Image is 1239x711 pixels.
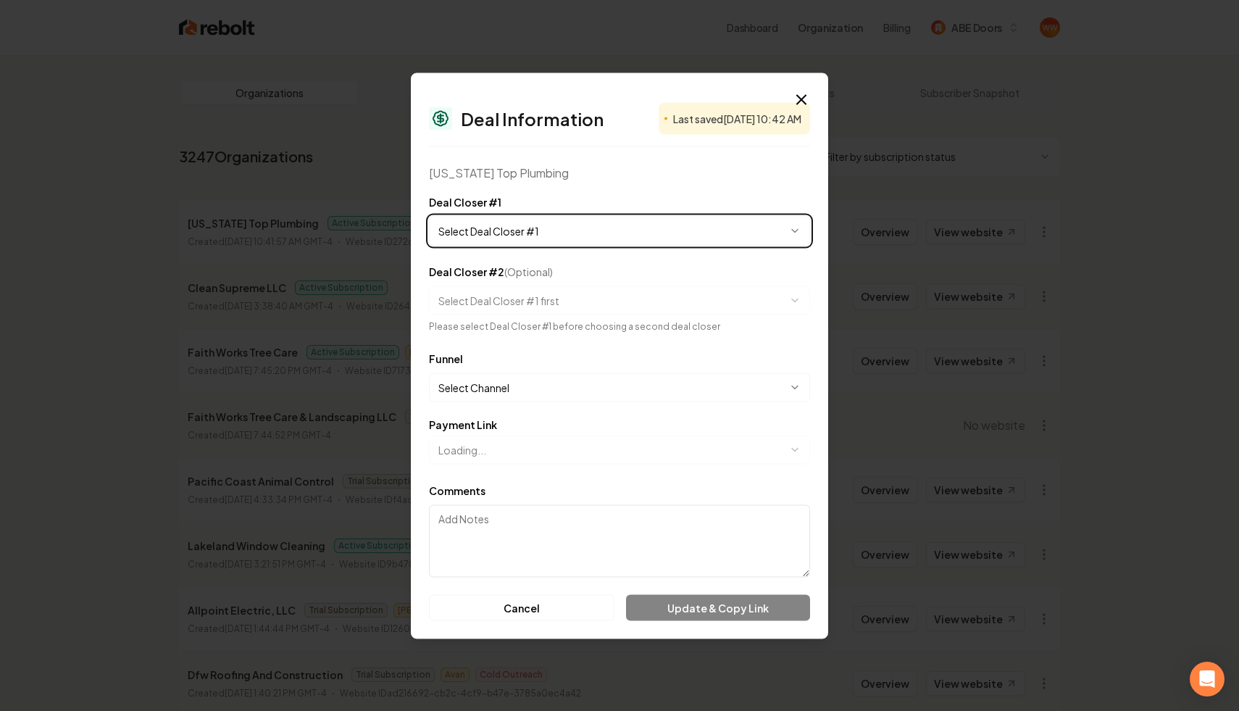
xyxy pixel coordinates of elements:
[429,352,463,365] label: Funnel
[504,265,553,278] span: (Optional)
[461,109,604,127] h2: Deal Information
[429,164,810,181] div: [US_STATE] Top Plumbing
[429,594,614,620] button: Cancel
[673,111,801,125] span: Last saved [DATE] 10:42 AM
[429,320,810,332] div: Please select Deal Closer #1 before choosing a second deal closer
[429,419,497,429] label: Payment Link
[429,483,485,496] label: Comments
[429,265,553,278] label: Deal Closer #2
[429,195,501,208] label: Deal Closer #1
